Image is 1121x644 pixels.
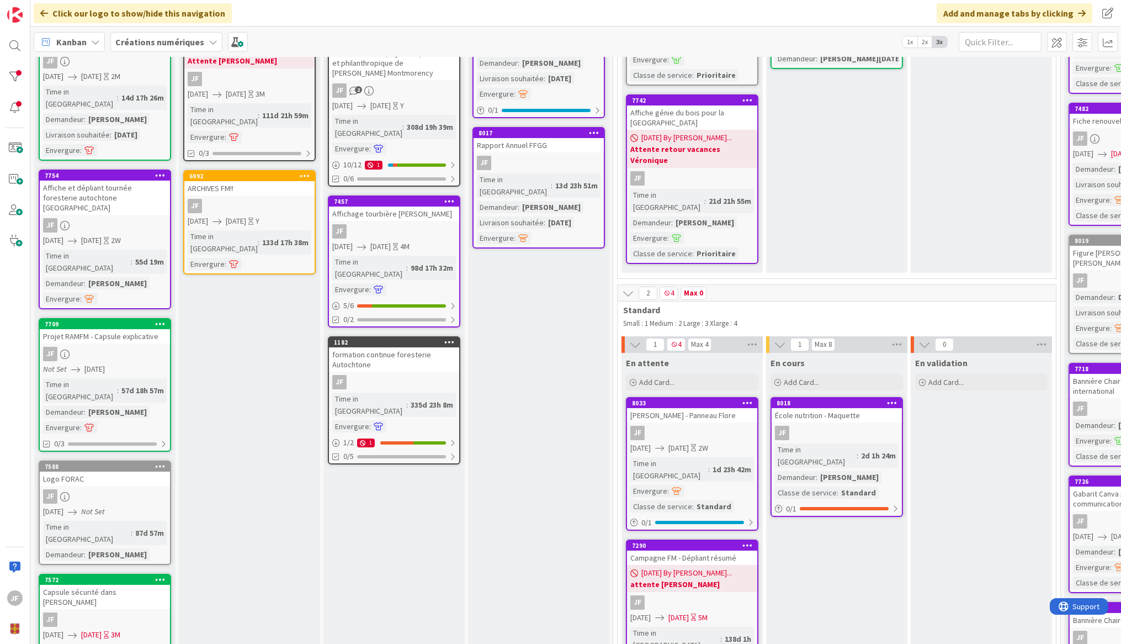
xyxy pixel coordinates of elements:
[627,408,757,423] div: [PERSON_NAME] - Panneau Flore
[627,96,757,105] div: 7742
[1114,291,1115,303] span: :
[1073,291,1114,303] div: Demandeur
[332,393,406,417] div: Time in [GEOGRAPHIC_DATA]
[43,144,80,156] div: Envergure
[630,54,667,66] div: Envergure
[343,451,354,462] span: 0/5
[784,377,819,387] span: Add Card...
[632,399,757,407] div: 8033
[23,2,50,15] span: Support
[408,399,456,411] div: 335d 23h 8m
[630,171,645,186] div: JF
[1073,531,1093,542] span: [DATE]
[698,442,708,454] div: 2W
[627,541,757,551] div: 7290
[514,88,516,100] span: :
[81,235,102,246] span: [DATE]
[838,487,879,499] div: Standard
[40,218,170,233] div: JF
[1073,546,1114,558] div: Demandeur
[329,197,459,207] div: 7457
[343,173,354,184] span: 0/6
[692,247,694,260] span: :
[329,207,459,221] div: Affichage tourbière [PERSON_NAME]
[343,300,354,312] span: 5 / 6
[43,250,131,274] div: Time in [GEOGRAPHIC_DATA]
[131,256,132,268] span: :
[370,100,391,112] span: [DATE]
[710,463,754,476] div: 1d 23h 42m
[40,54,170,68] div: JF
[667,54,669,66] span: :
[671,217,673,229] span: :
[1110,435,1112,447] span: :
[86,548,150,561] div: [PERSON_NAME]
[329,46,459,80] div: Soutien à la campagne de promotion et philanthropique de [PERSON_NAME] Montmorency
[84,406,86,418] span: :
[188,230,258,255] div: Time in [GEOGRAPHIC_DATA]
[225,131,226,143] span: :
[402,121,404,133] span: :
[188,199,202,213] div: JF
[258,109,259,122] span: :
[630,442,651,454] span: [DATE]
[1073,148,1093,160] span: [DATE]
[86,277,150,289] div: [PERSON_NAME]
[40,575,170,609] div: 7572Capsule sécurité dans [PERSON_NAME]
[641,567,732,579] span: [DATE] By [PERSON_NAME]...
[40,171,170,181] div: 7754
[630,612,651,624] span: [DATE]
[1110,561,1112,573] span: :
[43,235,63,246] span: [DATE]
[131,527,132,539] span: :
[111,71,120,82] div: 2M
[1073,62,1110,74] div: Envergure
[630,500,692,513] div: Classe de service
[81,71,102,82] span: [DATE]
[40,319,170,329] div: 7709
[184,181,315,196] div: ARCHIVES FM!!
[84,363,105,375] span: [DATE]
[519,201,583,213] div: [PERSON_NAME]
[1073,131,1087,146] div: JF
[84,548,86,561] span: :
[188,103,258,128] div: Time in [GEOGRAPHIC_DATA]
[132,256,167,268] div: 55d 19m
[477,156,491,170] div: JF
[40,329,170,344] div: Projet RAMFM - Capsule explicative
[641,517,652,529] span: 0 / 1
[43,129,110,141] div: Livraison souhaitée
[332,241,353,252] span: [DATE]
[771,397,903,517] a: 8018École nutrition - MaquetteJFTime in [GEOGRAPHIC_DATA]:2d 1h 24mDemandeur:[PERSON_NAME]Classe ...
[117,92,119,104] span: :
[1073,273,1087,288] div: JF
[343,437,354,448] span: 1 / 2
[627,105,757,130] div: Affiche génie du bois pour la [GEOGRAPHIC_DATA]
[630,217,671,229] div: Demandeur
[115,36,204,47] b: Créations numériques
[43,521,131,545] div: Time in [GEOGRAPHIC_DATA]
[329,83,459,98] div: JF
[188,88,208,100] span: [DATE]
[40,585,170,609] div: Capsule sécurité dans [PERSON_NAME]
[514,232,516,244] span: :
[632,542,757,550] div: 7290
[704,195,706,207] span: :
[668,442,689,454] span: [DATE]
[117,384,119,397] span: :
[772,398,902,423] div: 8018École nutrition - Maquette
[226,88,246,100] span: [DATE]
[1114,419,1115,431] span: :
[39,170,171,309] a: 7754Affiche et dépliant tournée foresterie autochtone [GEOGRAPHIC_DATA]JF[DATE][DATE]2WTime in [G...
[43,293,80,305] div: Envergure
[627,171,757,186] div: JF
[772,426,902,440] div: JF
[329,36,459,80] div: Soutien à la campagne de promotion et philanthropique de [PERSON_NAME] Montmorency
[183,16,316,161] a: Attente [PERSON_NAME]JF[DATE][DATE]3MTime in [GEOGRAPHIC_DATA]:111d 21h 59mEnvergure:0/3
[369,142,371,155] span: :
[332,420,369,432] div: Envergure
[184,199,315,213] div: JF
[777,399,902,407] div: 8018
[1073,402,1087,416] div: JF
[667,232,669,244] span: :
